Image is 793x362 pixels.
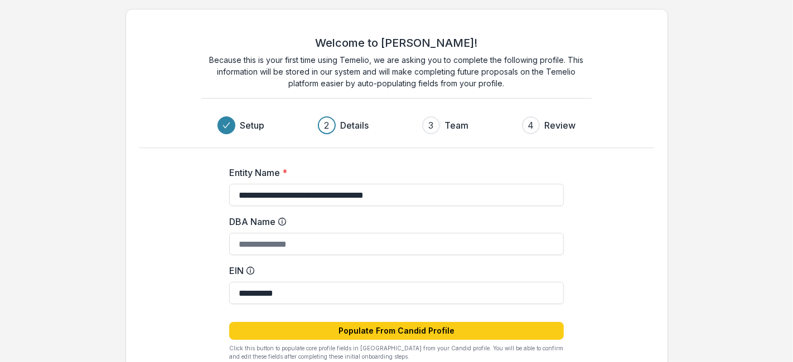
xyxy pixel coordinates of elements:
[444,119,468,132] h3: Team
[201,54,592,89] p: Because this is your first time using Temelio, we are asking you to complete the following profil...
[229,322,564,340] button: Populate From Candid Profile
[240,119,264,132] h3: Setup
[544,119,576,132] h3: Review
[429,119,434,132] div: 3
[229,264,557,277] label: EIN
[528,119,534,132] div: 4
[229,215,557,228] label: DBA Name
[229,344,564,361] p: Click this button to populate core profile fields in [GEOGRAPHIC_DATA] from your Candid profile. ...
[340,119,369,132] h3: Details
[229,166,557,179] label: Entity Name
[316,36,478,50] h2: Welcome to [PERSON_NAME]!
[217,116,576,134] div: Progress
[325,119,330,132] div: 2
